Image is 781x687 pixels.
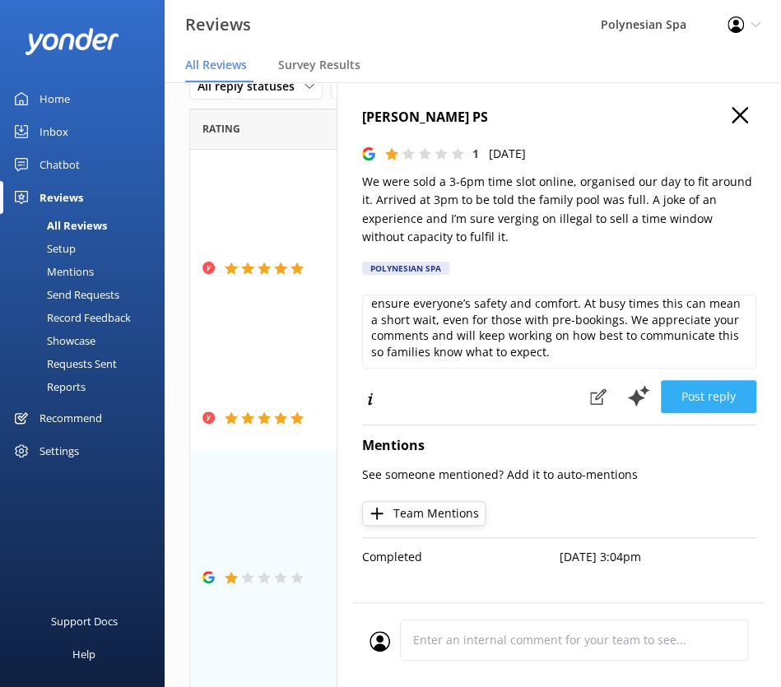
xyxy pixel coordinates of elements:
span: 1 [472,146,479,161]
div: Mentions [10,260,94,283]
div: Reviews [40,181,83,214]
div: Help [72,638,95,671]
a: Reports [10,375,165,398]
button: Team Mentions [362,501,486,526]
img: yonder-white-logo.png [25,28,119,55]
p: [DATE] 3:04pm [560,548,757,566]
p: See someone mentioned? Add it to auto-mentions [362,466,756,484]
div: Requests Sent [10,352,117,375]
h3: Reviews [185,12,251,38]
button: Post reply [661,380,756,413]
div: Polynesian Spa [362,262,449,275]
div: Reports [10,375,86,398]
button: Close [732,107,748,125]
div: Send Requests [10,283,119,306]
div: Inbox [40,115,68,148]
textarea: Dear [PERSON_NAME], thank you for sharing your feedback. We are sorry your visit did not meet exp... [362,295,756,369]
p: We were sold a 3-6pm time slot online, organised our day to fit around it. Arrived at 3pm to be t... [362,173,756,247]
div: Setup [10,237,76,260]
div: Home [40,82,70,115]
div: Support Docs [51,605,118,638]
a: Send Requests [10,283,165,306]
a: Record Feedback [10,306,165,329]
img: user_profile.svg [370,631,390,652]
a: All Reviews [10,214,165,237]
span: All Reviews [185,57,247,73]
a: Setup [10,237,165,260]
div: Chatbot [40,148,80,181]
p: Completed [362,548,560,566]
div: Recommend [40,402,102,434]
div: Settings [40,434,79,467]
h4: [PERSON_NAME] PS [362,107,756,128]
span: Date [202,121,240,137]
span: All reply statuses [198,77,304,95]
a: Mentions [10,260,165,283]
div: Record Feedback [10,306,131,329]
p: [DATE] [489,145,526,163]
div: Showcase [10,329,95,352]
div: All Reviews [10,214,107,237]
span: Survey Results [278,57,360,73]
h4: Mentions [362,435,756,457]
a: Showcase [10,329,165,352]
a: Requests Sent [10,352,165,375]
